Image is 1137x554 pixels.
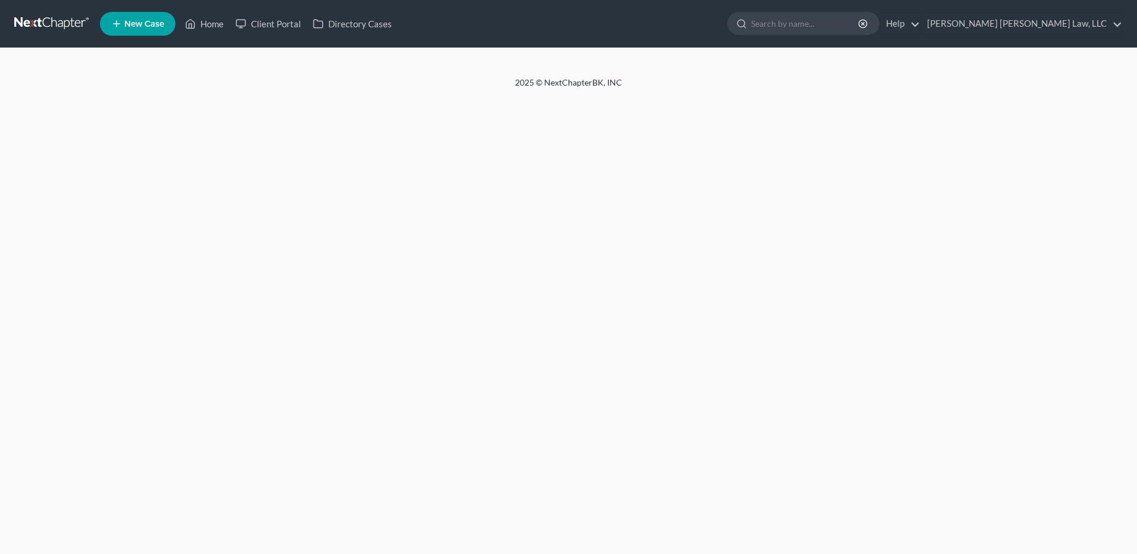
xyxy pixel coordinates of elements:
[880,13,920,34] a: Help
[751,12,860,34] input: Search by name...
[230,77,907,98] div: 2025 © NextChapterBK, INC
[179,13,230,34] a: Home
[921,13,1122,34] a: [PERSON_NAME] [PERSON_NAME] Law, LLC
[307,13,398,34] a: Directory Cases
[124,20,164,29] span: New Case
[230,13,307,34] a: Client Portal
